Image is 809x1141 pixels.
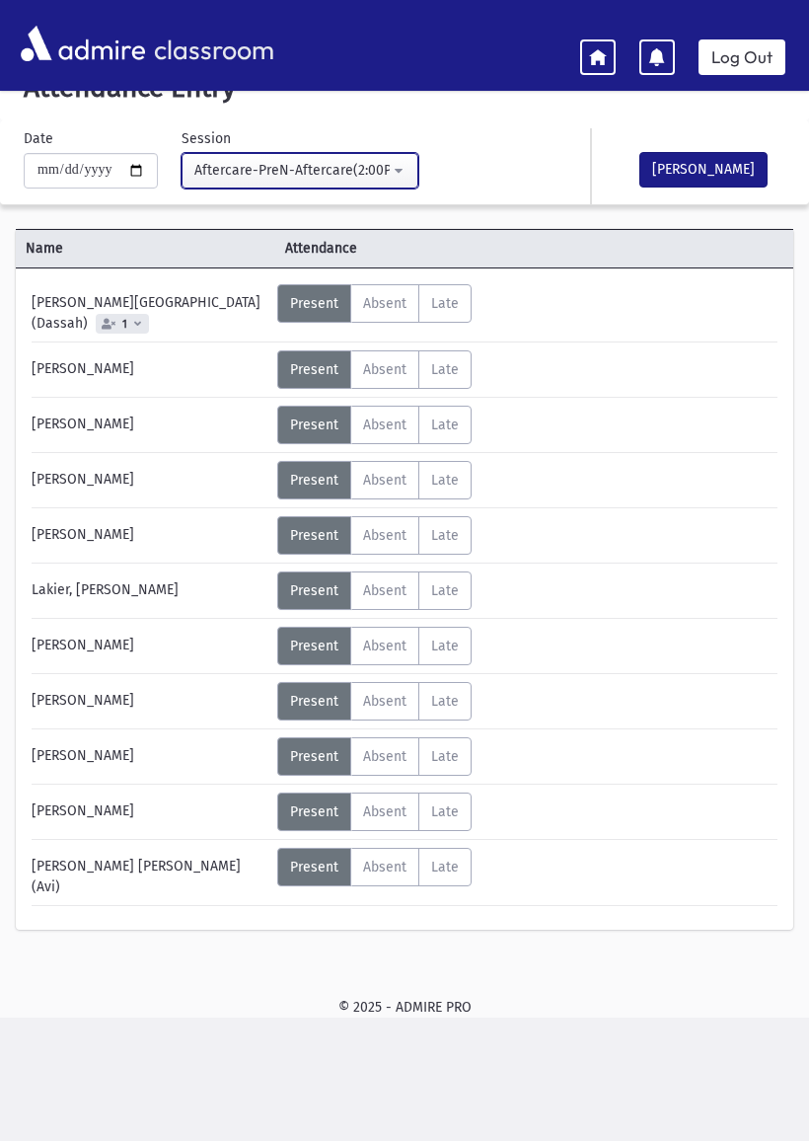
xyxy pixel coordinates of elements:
[194,160,390,181] div: Aftercare-PreN-Aftercare(2:00PM-4:00PM)
[22,793,277,831] div: [PERSON_NAME]
[431,417,459,433] span: Late
[431,361,459,378] span: Late
[363,582,406,599] span: Absent
[22,284,277,334] div: [PERSON_NAME][GEOGRAPHIC_DATA] (Dassah)
[290,803,338,820] span: Present
[22,682,277,721] div: [PERSON_NAME]
[277,406,472,444] div: AttTypes
[431,638,459,654] span: Late
[363,748,406,765] span: Absent
[182,153,418,189] button: Aftercare-PreN-Aftercare(2:00PM-4:00PM)
[277,461,472,499] div: AttTypes
[699,39,785,75] a: Log Out
[431,748,459,765] span: Late
[22,350,277,389] div: [PERSON_NAME]
[277,350,472,389] div: AttTypes
[290,693,338,710] span: Present
[363,803,406,820] span: Absent
[290,361,338,378] span: Present
[16,238,275,259] span: Name
[22,848,277,897] div: [PERSON_NAME] [PERSON_NAME] (Avi)
[290,859,338,875] span: Present
[22,737,277,776] div: [PERSON_NAME]
[431,295,459,312] span: Late
[363,472,406,489] span: Absent
[290,638,338,654] span: Present
[277,284,472,323] div: AttTypes
[290,527,338,544] span: Present
[363,527,406,544] span: Absent
[277,571,472,610] div: AttTypes
[363,361,406,378] span: Absent
[22,627,277,665] div: [PERSON_NAME]
[277,682,472,721] div: AttTypes
[290,472,338,489] span: Present
[290,295,338,312] span: Present
[277,737,472,776] div: AttTypes
[22,571,277,610] div: Lakier, [PERSON_NAME]
[277,627,472,665] div: AttTypes
[363,417,406,433] span: Absent
[22,516,277,555] div: [PERSON_NAME]
[275,238,729,259] span: Attendance
[431,582,459,599] span: Late
[431,803,459,820] span: Late
[118,318,131,331] span: 1
[363,693,406,710] span: Absent
[290,417,338,433] span: Present
[16,997,793,1018] div: © 2025 - ADMIRE PRO
[277,848,472,886] div: AttTypes
[431,693,459,710] span: Late
[431,472,459,489] span: Late
[182,128,231,149] label: Session
[290,582,338,599] span: Present
[277,793,472,831] div: AttTypes
[24,128,53,149] label: Date
[639,152,768,188] button: [PERSON_NAME]
[22,461,277,499] div: [PERSON_NAME]
[16,21,150,66] img: AdmirePro
[150,18,274,70] span: classroom
[431,527,459,544] span: Late
[363,295,406,312] span: Absent
[363,638,406,654] span: Absent
[277,516,472,555] div: AttTypes
[22,406,277,444] div: [PERSON_NAME]
[363,859,406,875] span: Absent
[431,859,459,875] span: Late
[290,748,338,765] span: Present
